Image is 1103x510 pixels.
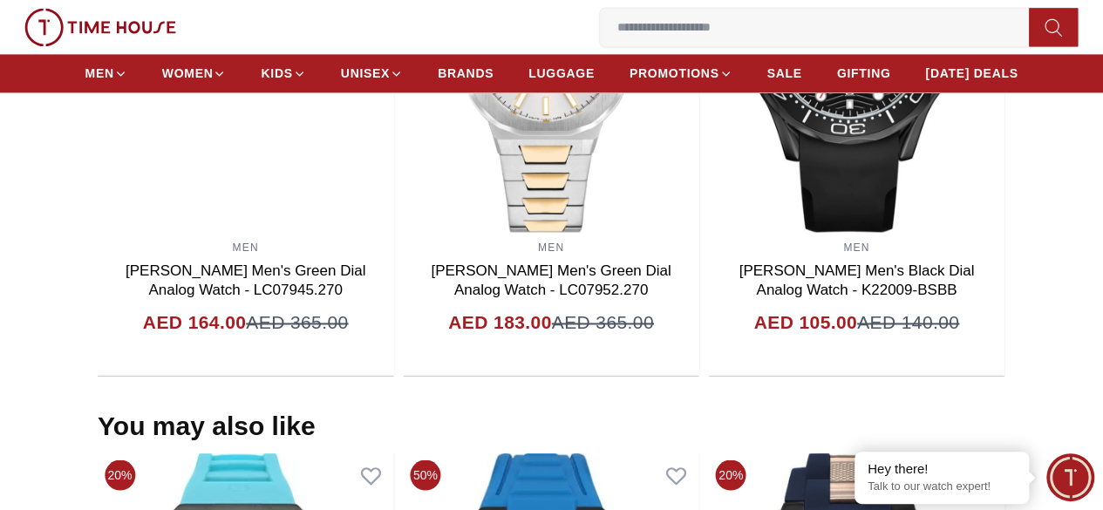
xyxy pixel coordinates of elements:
[630,65,719,82] span: PROMOTIONS
[246,309,348,337] span: AED 365.00
[162,58,227,89] a: WOMEN
[341,65,390,82] span: UNISEX
[868,479,1016,494] p: Talk to our watch expert!
[630,58,732,89] a: PROMOTIONS
[837,65,891,82] span: GIFTING
[143,309,246,337] h4: AED 164.00
[431,262,671,298] a: [PERSON_NAME] Men's Green Dial Analog Watch - LC07952.270
[85,65,114,82] span: MEN
[528,65,595,82] span: LUGGAGE
[261,58,305,89] a: KIDS
[857,309,959,337] span: AED 140.00
[85,58,127,89] a: MEN
[925,58,1018,89] a: [DATE] DEALS
[837,58,891,89] a: GIFTING
[925,65,1018,82] span: [DATE] DEALS
[233,241,259,254] a: MEN
[98,411,316,442] h2: You may also like
[105,459,135,490] span: 20%
[552,309,654,337] span: AED 365.00
[868,460,1016,478] div: Hey there!
[753,309,856,337] h4: AED 105.00
[528,58,595,89] a: LUGGAGE
[739,262,974,298] a: [PERSON_NAME] Men's Black Dial Analog Watch - K22009-BSBB
[767,58,802,89] a: SALE
[24,8,176,46] img: ...
[1046,453,1094,501] div: Chat Widget
[341,58,403,89] a: UNISEX
[767,65,802,82] span: SALE
[261,65,292,82] span: KIDS
[162,65,214,82] span: WOMEN
[843,241,869,254] a: MEN
[448,309,551,337] h4: AED 183.00
[538,241,564,254] a: MEN
[410,459,440,490] span: 50%
[438,65,494,82] span: BRANDS
[126,262,365,298] a: [PERSON_NAME] Men's Green Dial Analog Watch - LC07945.270
[438,58,494,89] a: BRANDS
[716,459,746,490] span: 20%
